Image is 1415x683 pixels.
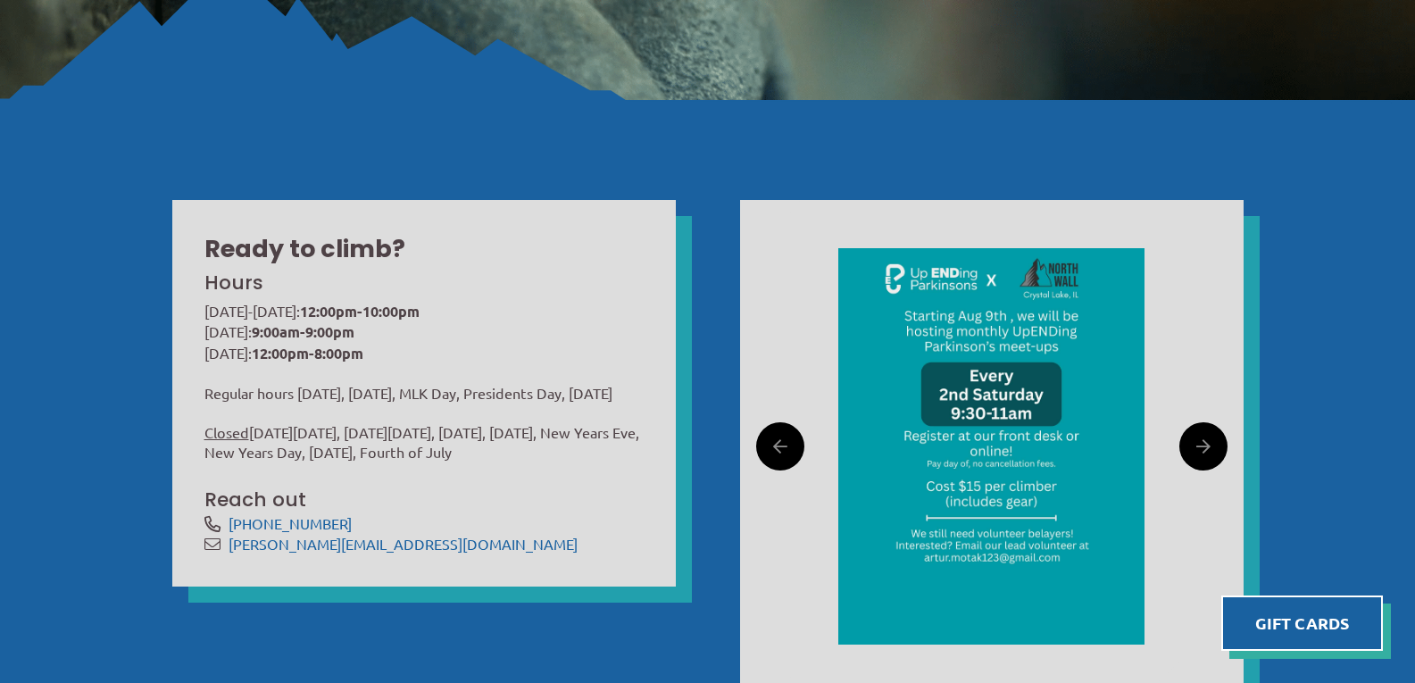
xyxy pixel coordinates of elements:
strong: 12:00pm-8:00pm [252,344,363,362]
a: [PHONE_NUMBER] [229,514,352,532]
p: [DATE][DATE], [DATE][DATE], [DATE], [DATE], New Years Eve, New Years Day, [DATE], Fourth of July [204,422,644,462]
p: Regular hours [DATE], [DATE], MLK Day, Presidents Day, [DATE] [204,383,644,404]
h2: Ready to climb? [204,232,644,266]
img: Image [838,248,1144,645]
strong: 12:00pm-10:00pm [300,302,420,321]
a: [PERSON_NAME][EMAIL_ADDRESS][DOMAIN_NAME] [229,535,578,553]
strong: 9:00am-9:00pm [252,322,354,341]
h3: Reach out [204,487,644,513]
span: Closed [204,423,249,441]
h3: Hours [204,270,640,296]
p: [DATE]-[DATE]: [DATE]: [DATE]: [204,301,644,364]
